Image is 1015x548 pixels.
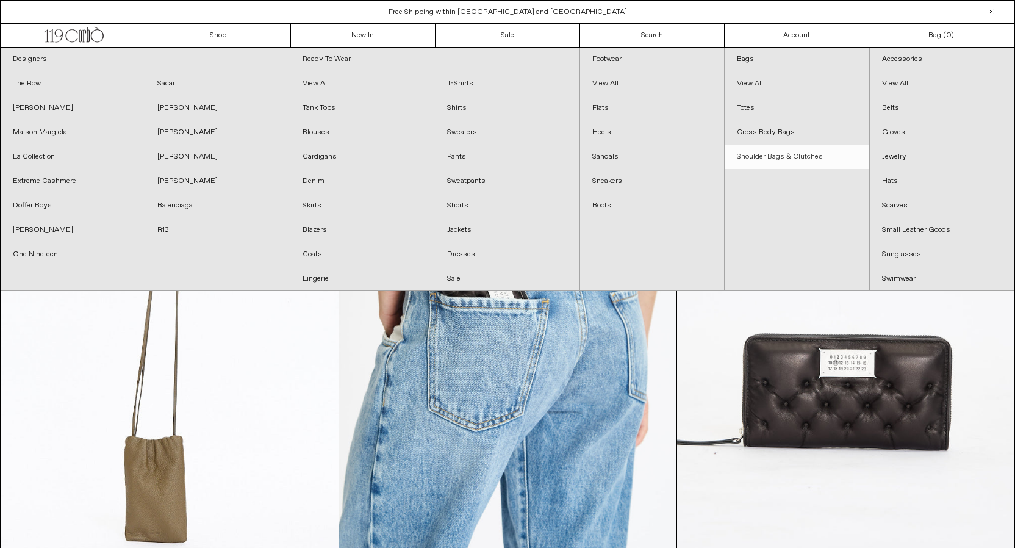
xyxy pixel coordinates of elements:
a: La Collection [1,145,145,169]
a: Sale [435,267,579,291]
a: Free Shipping within [GEOGRAPHIC_DATA] and [GEOGRAPHIC_DATA] [389,7,627,17]
a: Jewelry [870,145,1014,169]
a: View All [725,71,869,96]
a: Search [580,24,725,47]
a: Sweaters [435,120,579,145]
a: Hats [870,169,1014,193]
a: Small Leather Goods [870,218,1014,242]
a: Scarves [870,193,1014,218]
a: Doffer Boys [1,193,145,218]
a: Pants [435,145,579,169]
a: Shoulder Bags & Clutches [725,145,869,169]
a: Skirts [290,193,435,218]
a: Account [725,24,869,47]
a: Accessories [870,48,1014,71]
a: Cardigans [290,145,435,169]
span: ) [946,30,954,41]
a: Sunglasses [870,242,1014,267]
a: View All [580,71,725,96]
a: Coats [290,242,435,267]
a: R13 [145,218,290,242]
span: 0 [946,31,951,40]
a: Flats [580,96,725,120]
a: Belts [870,96,1014,120]
a: Bag () [869,24,1014,47]
a: Cross Body Bags [725,120,869,145]
a: Shop [146,24,291,47]
a: Tank Tops [290,96,435,120]
a: Designers [1,48,290,71]
a: Gloves [870,120,1014,145]
a: Sneakers [580,169,725,193]
a: View All [870,71,1014,96]
a: Heels [580,120,725,145]
a: View All [290,71,435,96]
a: Denim [290,169,435,193]
a: Blouses [290,120,435,145]
a: [PERSON_NAME] [1,218,145,242]
a: Maison Margiela [1,120,145,145]
a: The Row [1,71,145,96]
a: [PERSON_NAME] [1,96,145,120]
a: Shirts [435,96,579,120]
a: Totes [725,96,869,120]
a: [PERSON_NAME] [145,145,290,169]
a: Ready To Wear [290,48,579,71]
a: Balenciaga [145,193,290,218]
a: Extreme Cashmere [1,169,145,193]
a: T-Shirts [435,71,579,96]
a: Lingerie [290,267,435,291]
a: Sacai [145,71,290,96]
a: Dresses [435,242,579,267]
a: Blazers [290,218,435,242]
a: Footwear [580,48,725,71]
a: Sale [436,24,580,47]
a: Bags [725,48,869,71]
a: [PERSON_NAME] [145,169,290,193]
a: Boots [580,193,725,218]
a: Shorts [435,193,579,218]
a: [PERSON_NAME] [145,120,290,145]
a: Sandals [580,145,725,169]
a: [PERSON_NAME] [145,96,290,120]
a: Jackets [435,218,579,242]
a: Sweatpants [435,169,579,193]
a: One Nineteen [1,242,145,267]
a: Swimwear [870,267,1014,291]
a: New In [291,24,436,47]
